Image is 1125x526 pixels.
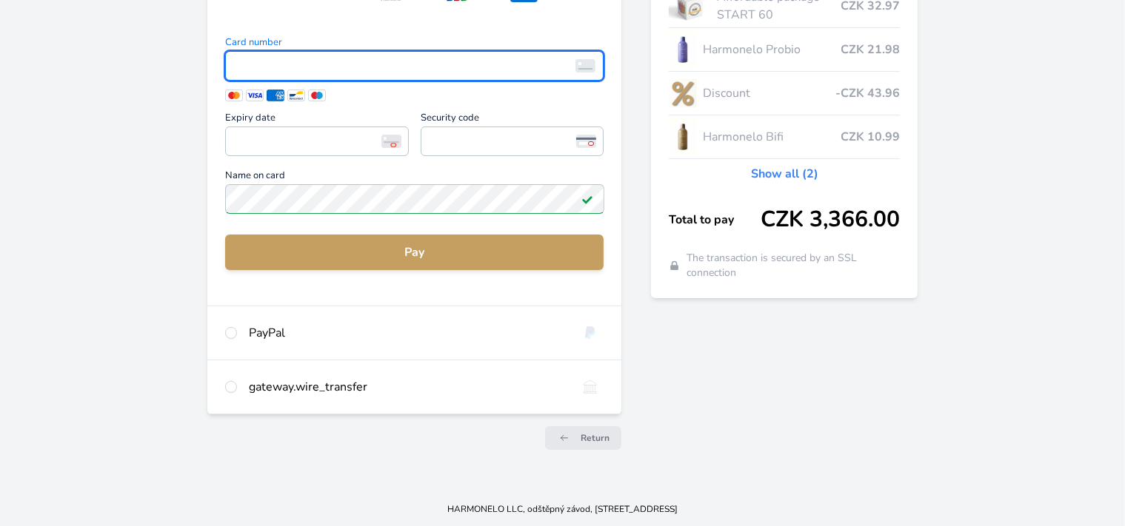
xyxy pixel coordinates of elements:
span: Total to pay [669,211,761,229]
img: bankTransfer_IBAN.svg [577,378,604,396]
div: gateway.wire_transfer [249,378,565,396]
span: Harmonelo Probio [703,41,841,58]
iframe: Iframe for card number [232,55,598,76]
input: Name on cardField valid [225,184,604,214]
span: Card number [225,38,604,51]
span: Discount [703,84,835,102]
img: discount-lo.png [669,75,697,112]
button: Pay [225,235,604,270]
span: CZK 21.98 [841,41,900,58]
a: Return [545,426,621,450]
img: Field valid [581,193,593,205]
div: PayPal [249,324,565,342]
span: Name on card [225,171,604,184]
span: Expiry date [225,113,409,127]
img: paypal.svg [577,324,604,342]
iframe: Iframe for security code [427,131,598,152]
img: CLEAN_BIFI_se_stinem_x-lo.jpg [669,118,697,155]
span: -CZK 43.96 [835,84,900,102]
span: Security code [421,113,604,127]
img: CLEAN_PROBIO_se_stinem_x-lo.jpg [669,31,697,68]
img: card [575,59,595,73]
a: Show all (2) [751,165,818,183]
span: CZK 3,366.00 [761,206,900,233]
img: Expiry date [381,135,401,148]
span: The transaction is secured by an SSL connection [687,251,900,280]
span: Pay [237,243,592,261]
span: Return [581,432,610,444]
iframe: Iframe for expiry date [232,131,402,152]
span: Harmonelo Bifi [703,128,841,146]
span: CZK 10.99 [841,128,900,146]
